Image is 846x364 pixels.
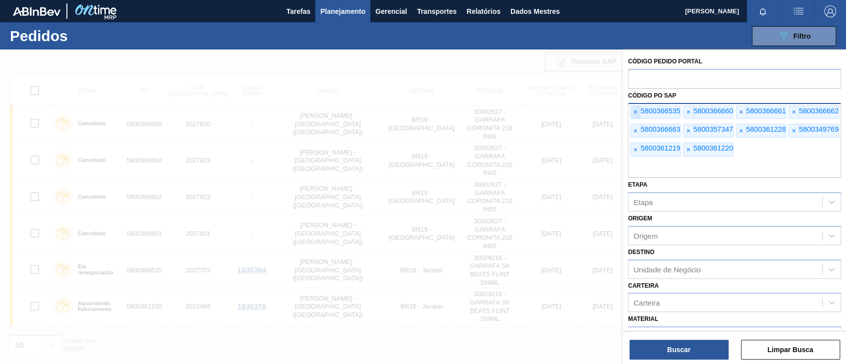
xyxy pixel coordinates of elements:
[799,125,839,133] font: 5800349769
[640,125,680,133] font: 5800366663
[633,108,637,116] font: ×
[799,107,839,115] font: 5800366662
[793,32,811,40] font: Filtro
[686,127,690,135] font: ×
[791,127,795,135] font: ×
[640,107,680,115] font: 5800366535
[752,26,836,46] button: Filtro
[633,299,660,307] font: Carteira
[320,7,365,15] font: Planejamento
[746,107,786,115] font: 5800366661
[417,7,456,15] font: Transportes
[633,231,658,240] font: Origem
[633,127,637,135] font: ×
[510,7,560,15] font: Dados Mestres
[686,146,690,154] font: ×
[685,7,739,15] font: [PERSON_NAME]
[628,215,652,222] font: Origem
[746,125,786,133] font: 5800361228
[792,5,804,17] img: ações do usuário
[633,265,701,273] font: Unidade de Negócio
[286,7,311,15] font: Tarefas
[628,181,647,188] font: Etapa
[686,108,690,116] font: ×
[628,92,676,99] font: Código PO SAP
[640,144,680,152] font: 5800361219
[628,249,654,256] font: Destino
[466,7,500,15] font: Relatórios
[693,144,733,152] font: 5800361220
[791,108,795,116] font: ×
[747,4,779,18] button: Notificações
[693,125,733,133] font: 5800357347
[13,7,60,16] img: TNhmsLtSVTkK8tSr43FrP2fwEKptu5GPRR3wAAAABJRU5ErkJggg==
[10,28,68,44] font: Pedidos
[824,5,836,17] img: Sair
[693,107,733,115] font: 5800366660
[628,282,659,289] font: Carteira
[628,58,702,65] font: Código Pedido Portal
[633,146,637,154] font: ×
[739,127,743,135] font: ×
[375,7,407,15] font: Gerencial
[628,315,658,322] font: Material
[739,108,743,116] font: ×
[633,198,653,206] font: Etapa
